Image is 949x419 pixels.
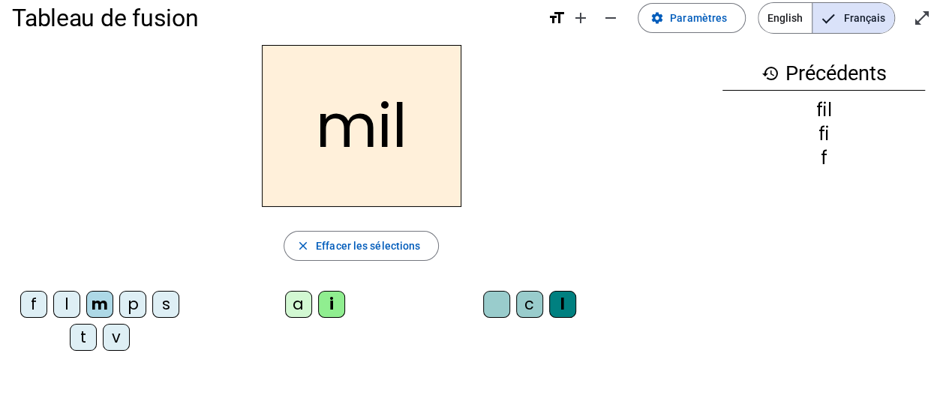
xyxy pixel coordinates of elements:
div: t [70,324,97,351]
div: f [722,149,925,167]
mat-icon: history [761,64,779,82]
mat-icon: add [572,9,590,27]
div: v [103,324,130,351]
span: Français [812,3,894,33]
div: fil [722,101,925,119]
div: c [516,291,543,318]
mat-icon: open_in_full [913,9,931,27]
div: l [53,291,80,318]
button: Effacer les sélections [284,231,439,261]
mat-icon: remove [602,9,620,27]
mat-button-toggle-group: Language selection [758,2,895,34]
button: Paramètres [638,3,746,33]
span: English [758,3,812,33]
h3: Précédents [722,57,925,91]
mat-icon: settings [650,11,664,25]
div: fi [722,125,925,143]
span: Effacer les sélections [316,237,420,255]
div: s [152,291,179,318]
div: l [549,291,576,318]
div: m [86,291,113,318]
button: Augmenter la taille de la police [566,3,596,33]
mat-icon: close [296,239,310,253]
div: i [318,291,345,318]
div: p [119,291,146,318]
button: Entrer en plein écran [907,3,937,33]
div: f [20,291,47,318]
button: Diminuer la taille de la police [596,3,626,33]
mat-icon: format_size [548,9,566,27]
h2: mil [262,45,461,207]
div: a [285,291,312,318]
span: Paramètres [670,9,727,27]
